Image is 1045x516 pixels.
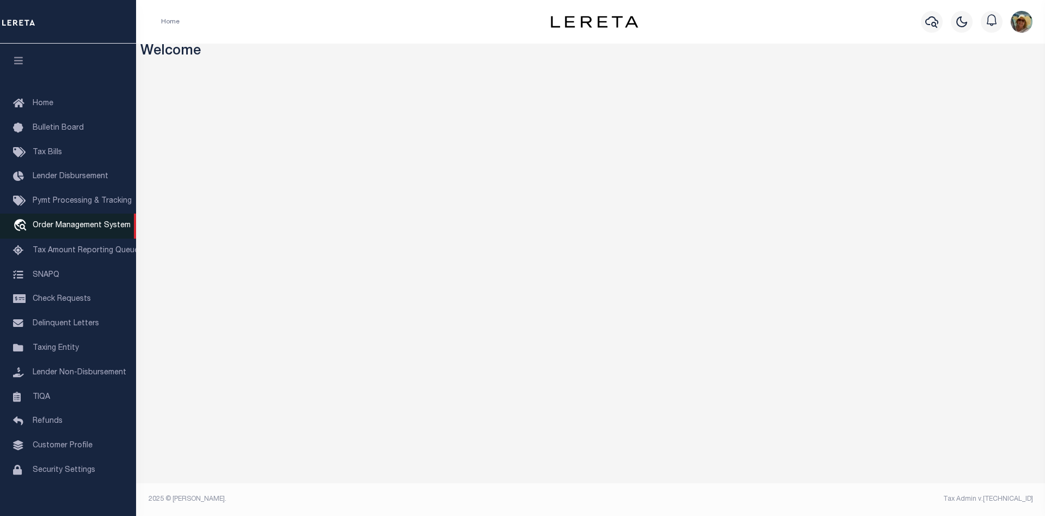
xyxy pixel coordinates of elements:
span: Lender Non-Disbursement [33,369,126,377]
span: Order Management System [33,222,131,229]
span: Customer Profile [33,442,93,450]
h3: Welcome [140,44,1041,60]
img: logo-dark.svg [551,16,638,28]
span: Pymt Processing & Tracking [33,197,132,205]
span: Home [33,100,53,107]
div: Tax Admin v.[TECHNICAL_ID] [599,494,1033,504]
span: Refunds [33,417,63,425]
span: Security Settings [33,466,95,474]
span: Check Requests [33,295,91,303]
span: SNAPQ [33,271,59,278]
span: Tax Bills [33,149,62,156]
span: Delinquent Letters [33,320,99,327]
span: Lender Disbursement [33,173,108,180]
div: 2025 © [PERSON_NAME]. [140,494,591,504]
span: Taxing Entity [33,344,79,352]
span: TIQA [33,393,50,400]
span: Tax Amount Reporting Queue [33,247,139,254]
i: travel_explore [13,219,30,233]
span: Bulletin Board [33,124,84,132]
li: Home [161,17,180,27]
